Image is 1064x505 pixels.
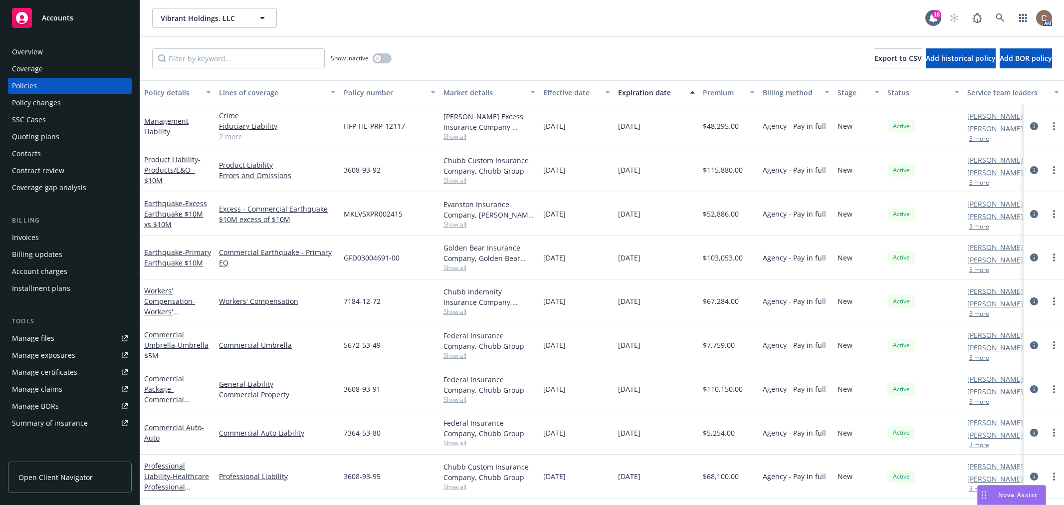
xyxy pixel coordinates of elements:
div: Manage BORs [12,398,59,414]
a: Overview [8,44,132,60]
button: Lines of coverage [215,80,340,104]
span: $52,886.00 [703,209,739,219]
div: Analytics hub [8,451,132,461]
div: Billing [8,216,132,226]
a: [PERSON_NAME] [967,167,1023,178]
a: more [1048,252,1060,263]
span: Show all [443,483,535,491]
a: Management Liability [144,116,189,136]
div: Policy number [344,87,425,98]
span: [DATE] [543,209,566,219]
span: [DATE] [543,340,566,350]
a: [PERSON_NAME] [967,474,1023,484]
a: [PERSON_NAME] [967,430,1023,440]
a: more [1048,295,1060,307]
span: HFP-HE-PRP-12117 [344,121,405,131]
span: New [838,165,852,175]
div: Federal Insurance Company, Chubb Group [443,418,535,439]
a: [PERSON_NAME] [967,342,1023,353]
span: Show all [443,307,535,316]
span: Agency - Pay in full [763,165,826,175]
span: 7364-53-80 [344,428,381,438]
span: Agency - Pay in full [763,340,826,350]
a: [PERSON_NAME] [967,242,1023,252]
span: [DATE] [618,252,640,263]
span: [DATE] [543,121,566,131]
button: Policy details [140,80,215,104]
div: Service team leaders [967,87,1048,98]
span: New [838,252,852,263]
span: New [838,121,852,131]
a: Fiduciary Liability [219,121,336,131]
button: Service team leaders [963,80,1063,104]
a: [PERSON_NAME] [967,211,1023,222]
button: 3 more [969,267,989,273]
a: more [1048,383,1060,395]
button: 3 more [969,442,989,448]
span: Active [891,210,911,219]
a: more [1048,208,1060,220]
span: Agency - Pay in full [763,428,826,438]
a: [PERSON_NAME] [967,155,1023,165]
a: circleInformation [1028,295,1040,307]
div: Chubb Indemnity Insurance Company, Chubb Group [443,286,535,307]
span: Export to CSV [874,53,922,63]
span: GFD03004691-00 [344,252,400,263]
a: Commercial Auto Liability [219,428,336,438]
a: more [1048,164,1060,176]
div: Account charges [12,263,67,279]
a: circleInformation [1028,383,1040,395]
button: Export to CSV [874,48,922,68]
span: Show all [443,220,535,229]
div: Overview [12,44,43,60]
button: 3 more [969,399,989,405]
a: [PERSON_NAME] [967,286,1023,296]
span: [DATE] [543,428,566,438]
span: Active [891,428,911,437]
button: 3 more [969,486,989,492]
div: Installment plans [12,280,70,296]
button: 3 more [969,355,989,361]
span: Agency - Pay in full [763,209,826,219]
span: $110,150.00 [703,384,743,394]
button: Add historical policy [926,48,996,68]
span: 5672-53-49 [344,340,381,350]
a: circleInformation [1028,471,1040,483]
span: [DATE] [618,165,640,175]
a: Invoices [8,230,132,246]
button: 3 more [969,311,989,317]
span: - Excess Earthquake $10M xs $10M [144,199,207,229]
div: Golden Bear Insurance Company, Golden Bear Insurance Company, Amwins [443,243,535,263]
div: Chubb Custom Insurance Company, Chubb Group [443,462,535,483]
a: Installment plans [8,280,132,296]
span: [DATE] [543,252,566,263]
input: Filter by keyword... [152,48,325,68]
a: more [1048,427,1060,439]
span: New [838,384,852,394]
a: [PERSON_NAME] [967,254,1023,265]
span: Agency - Pay in full [763,471,826,482]
div: Stage [838,87,868,98]
button: Premium [699,80,759,104]
span: Add BOR policy [1000,53,1052,63]
span: Agency - Pay in full [763,384,826,394]
span: New [838,471,852,482]
div: [PERSON_NAME] Excess Insurance Company, [PERSON_NAME] Insurance Group [443,111,535,132]
a: Coverage gap analysis [8,180,132,196]
span: $48,295.00 [703,121,739,131]
span: Active [891,385,911,394]
span: Show all [443,176,535,185]
span: New [838,428,852,438]
span: Show inactive [331,54,369,62]
a: [PERSON_NAME] [967,374,1023,384]
div: Manage certificates [12,364,77,380]
a: Errors and Omissions [219,170,336,181]
a: circleInformation [1028,208,1040,220]
a: [PERSON_NAME] [967,111,1023,121]
button: Expiration date [614,80,699,104]
a: Start snowing [944,8,964,28]
a: General Liability [219,379,336,389]
a: Manage claims [8,381,132,397]
a: Summary of insurance [8,415,132,431]
span: Show all [443,263,535,272]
